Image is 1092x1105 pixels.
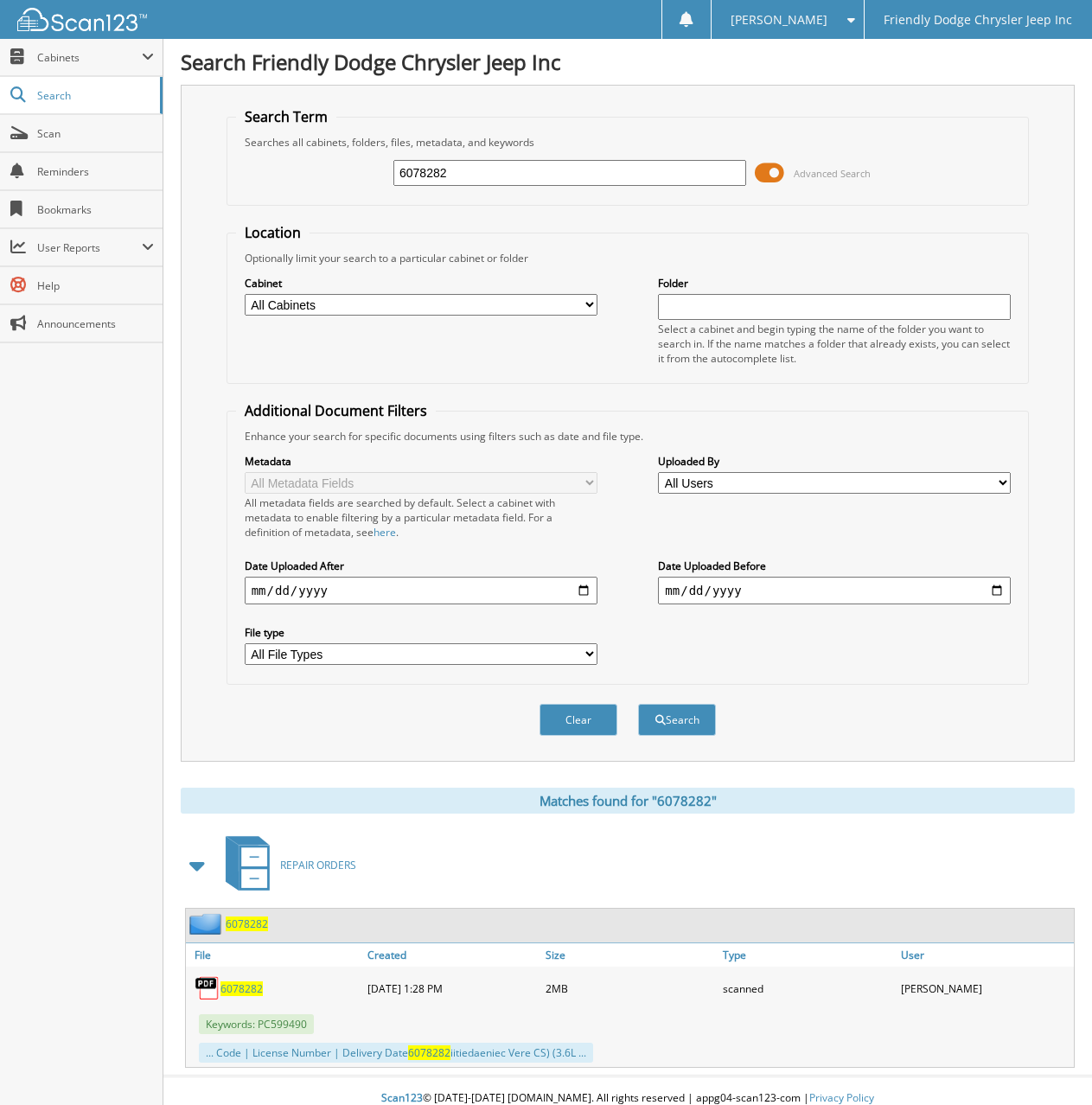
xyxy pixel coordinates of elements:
[37,126,154,141] span: Scan
[215,831,356,899] a: REPAIR ORDERS
[897,971,1074,1006] div: [PERSON_NAME]
[236,429,1020,444] div: Enhance your search for specific documents using filters such as date and file type.
[541,971,718,1006] div: 2MB
[236,223,310,242] legend: Location
[363,971,540,1006] div: [DATE] 1:28 PM
[381,1090,423,1105] span: Scan123
[280,858,356,872] span: REPAIR ORDERS
[363,943,540,967] a: Created
[718,971,896,1006] div: scanned
[540,704,617,736] button: Clear
[199,1043,593,1063] div: ... Code | License Number | Delivery Date iitiedaeniec Vere CS) (3.6L ...
[199,1014,314,1034] span: Keywords: PC599490
[236,401,436,420] legend: Additional Document Filters
[245,276,597,291] label: Cabinet
[236,107,336,126] legend: Search Term
[17,8,147,31] img: scan123-logo-white.svg
[195,975,220,1001] img: PDF.png
[897,943,1074,967] a: User
[37,278,154,293] span: Help
[236,251,1020,265] div: Optionally limit your search to a particular cabinet or folder
[186,943,363,967] a: File
[37,164,154,179] span: Reminders
[245,454,597,469] label: Metadata
[236,135,1020,150] div: Searches all cabinets, folders, files, metadata, and keywords
[220,981,263,996] a: 6078282
[226,917,268,931] a: 6078282
[658,454,1011,469] label: Uploaded By
[658,577,1011,604] input: end
[884,15,1072,25] span: Friendly Dodge Chrysler Jeep Inc
[541,943,718,967] a: Size
[245,577,597,604] input: start
[718,943,896,967] a: Type
[731,15,827,25] span: [PERSON_NAME]
[1006,1022,1092,1105] iframe: Chat Widget
[245,625,597,640] label: File type
[794,167,871,180] span: Advanced Search
[245,559,597,573] label: Date Uploaded After
[181,788,1075,814] div: Matches found for "6078282"
[658,559,1011,573] label: Date Uploaded Before
[809,1090,874,1105] a: Privacy Policy
[37,50,142,65] span: Cabinets
[37,240,142,255] span: User Reports
[37,88,151,103] span: Search
[658,276,1011,291] label: Folder
[37,202,154,217] span: Bookmarks
[638,704,716,736] button: Search
[658,322,1011,366] div: Select a cabinet and begin typing the name of the folder you want to search in. If the name match...
[408,1045,450,1060] span: 6078282
[374,525,396,540] a: here
[189,913,226,935] img: folder2.png
[37,316,154,331] span: Announcements
[245,495,597,540] div: All metadata fields are searched by default. Select a cabinet with metadata to enable filtering b...
[181,48,1075,76] h1: Search Friendly Dodge Chrysler Jeep Inc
